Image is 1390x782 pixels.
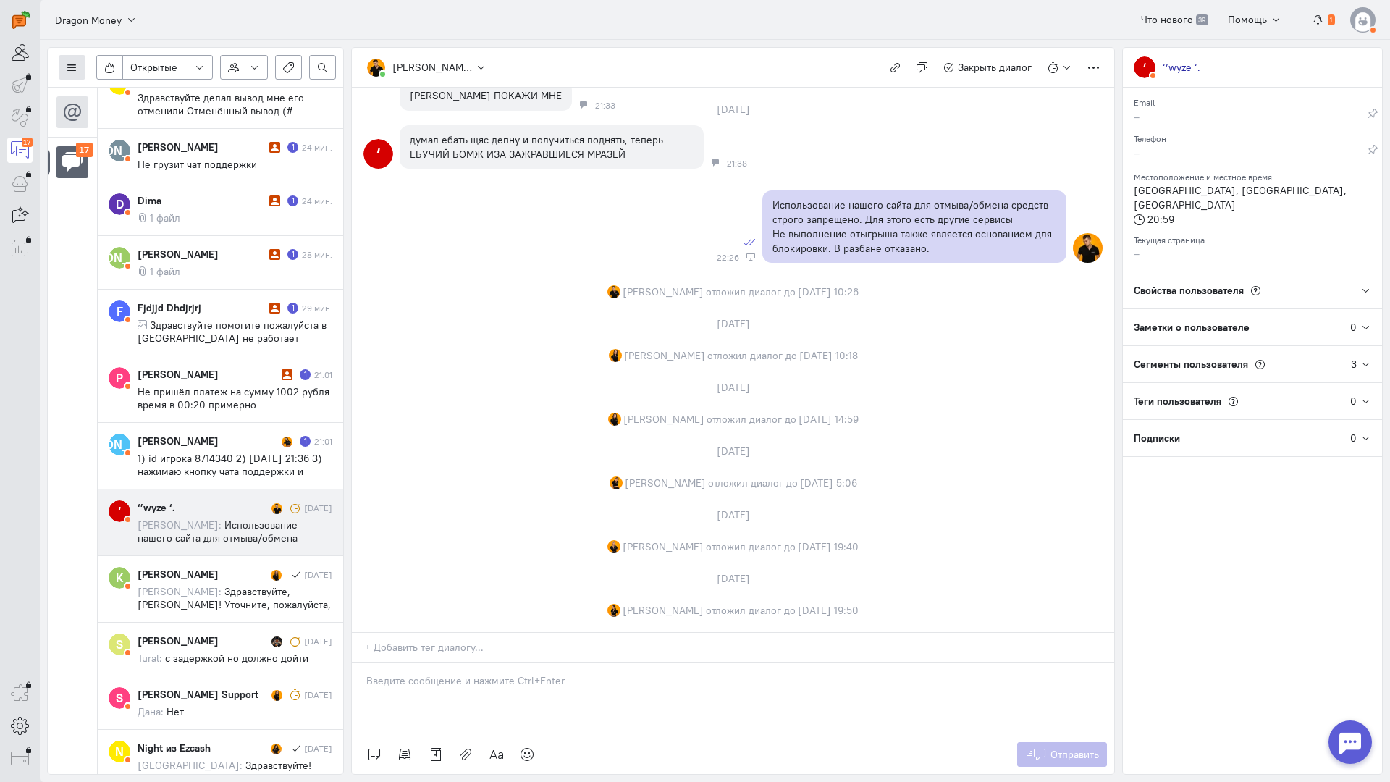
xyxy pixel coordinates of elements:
text: ‘ [376,143,381,164]
span: Теги пользователя [1134,395,1221,408]
div: 29 мин. [302,302,332,314]
div: [PERSON_NAME] [138,634,268,648]
div: 3 [1351,357,1357,371]
i: Диалог не разобран [269,303,280,314]
div: Чат [579,101,588,109]
div: [DATE] [701,568,766,589]
span: с задержкой но должно дойти [165,652,308,665]
div: [DATE] [701,377,766,398]
div: Fjdjjd Dhdjrjrj [138,300,266,315]
div: Текущая страница [1134,230,1371,246]
span: [PERSON_NAME] [623,285,704,299]
div: 24 мин. [302,195,332,207]
span: Свойства пользователя [1134,284,1244,297]
span: 21:33 [595,101,615,111]
div: 28 мин. [302,248,332,261]
span: Dragon Money [55,13,122,28]
i: Диалог не разобран [269,195,280,206]
span: [GEOGRAPHIC_DATA], [GEOGRAPHIC_DATA], [GEOGRAPHIC_DATA] [1134,184,1347,211]
span: [PERSON_NAME] [623,603,704,618]
span: [PERSON_NAME] [625,476,706,490]
span: [DATE] 10:26 [798,285,859,298]
div: Использование нашего сайта для отмыва/обмена средств строго запрещено. Для этого есть другие серв... [772,198,1056,256]
div: – [1134,146,1368,164]
div: [DATE] [701,441,766,461]
span: [PERSON_NAME]: [138,518,222,531]
div: [DATE] [701,314,766,334]
span: отложил диалог до [706,285,796,299]
div: [DATE] [701,99,766,119]
span: [PERSON_NAME]: [138,585,222,598]
button: Открытые [122,55,213,80]
div: [PERSON_NAME] [138,140,266,154]
div: 24 мин. [302,141,332,154]
span: отложил диалог до [708,476,798,490]
button: Dragon Money [47,7,145,33]
span: отложил диалог до [707,412,796,426]
text: S [116,690,123,705]
i: Сообщение отправлено [289,743,300,754]
div: [PERSON_NAME] [392,60,472,75]
span: [DATE] 19:50 [798,604,859,617]
i: Диалог не разобран [269,142,280,153]
span: Tural: [138,652,162,665]
text: [PERSON_NAME] [72,250,167,265]
img: Вероника [271,744,282,754]
div: Заметки о пользователе [1123,309,1350,345]
span: отложил диалог до [707,348,797,363]
div: [PERSON_NAME] [138,434,278,448]
div: 0 [1350,394,1357,408]
div: 17 [76,143,93,158]
div: Есть неотвеченное сообщение пользователя [300,436,311,447]
span: [PERSON_NAME] [624,348,705,363]
div: 0 [1350,431,1357,445]
span: отложил диалог до [706,539,796,554]
button: Помощь [1220,7,1290,32]
span: [DATE] 14:59 [799,413,859,426]
div: [DATE] [304,568,332,581]
span: [DATE] 5:06 [800,476,857,489]
a: 17 [7,138,33,163]
span: [PERSON_NAME] [623,539,704,554]
span: Нет [167,705,184,718]
span: Что нового [1141,13,1193,26]
span: Не пришëл платеж на сумму 1002 рубля время в 00:20 примерно [138,385,329,411]
span: Здравствуйте, [PERSON_NAME]! Уточните, пожалуйста, с кем ранее вы вели диалог? [138,585,331,624]
div: Есть неотвеченное сообщение пользователя [287,195,298,206]
span: 1) id игрока 8714340 2) [DATE] 21:36 3) нажимаю кнопку чата поддержки и происходит бесконечная за... [138,452,329,608]
div: Веб-панель [746,253,755,261]
button: Отправить [1017,742,1108,767]
span: Не грузит чат поддержки [138,158,257,171]
span: 1 файл [150,265,180,278]
div: ‘’wyze ‘. [138,500,268,515]
img: Марина [282,437,292,447]
a: Что нового 39 [1133,7,1216,32]
div: [PERSON_NAME] Support [138,687,268,702]
span: [PERSON_NAME] [623,412,704,426]
div: [PERSON_NAME] [138,567,267,581]
span: [DATE] 10:18 [799,349,858,362]
button: 1 [1305,7,1343,32]
span: Здравствуйте делал вывод мне его отменили Отменëнный вывод (# 246181212) Сделал новый вывод жду д... [138,91,332,195]
text: D [116,196,124,211]
img: Виктория [271,570,282,581]
text: F [117,303,123,319]
span: Открытые [130,60,177,75]
img: 1726559784292-vjqfpv47.jpeg [367,59,385,77]
div: 21:01 [314,435,332,447]
span: 21:38 [727,159,747,169]
i: Диалог был отложен и он напомнил о себе [290,689,300,700]
i: Сообщение отправлено [289,569,300,580]
div: [PERSON_NAME] [138,247,266,261]
div: Есть неотвеченное сообщение пользователя [300,369,311,380]
text: [PERSON_NAME] [72,143,167,158]
div: [DATE] [304,502,332,514]
div: Чат [711,159,720,167]
span: отложил диалог до [706,603,796,618]
div: Dima [138,193,266,208]
div: 17 [22,138,33,147]
span: 22:26 [717,253,739,263]
text: [PERSON_NAME] [72,437,167,452]
span: Дана: [138,705,164,718]
i: Диалог не разобран [269,249,280,260]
